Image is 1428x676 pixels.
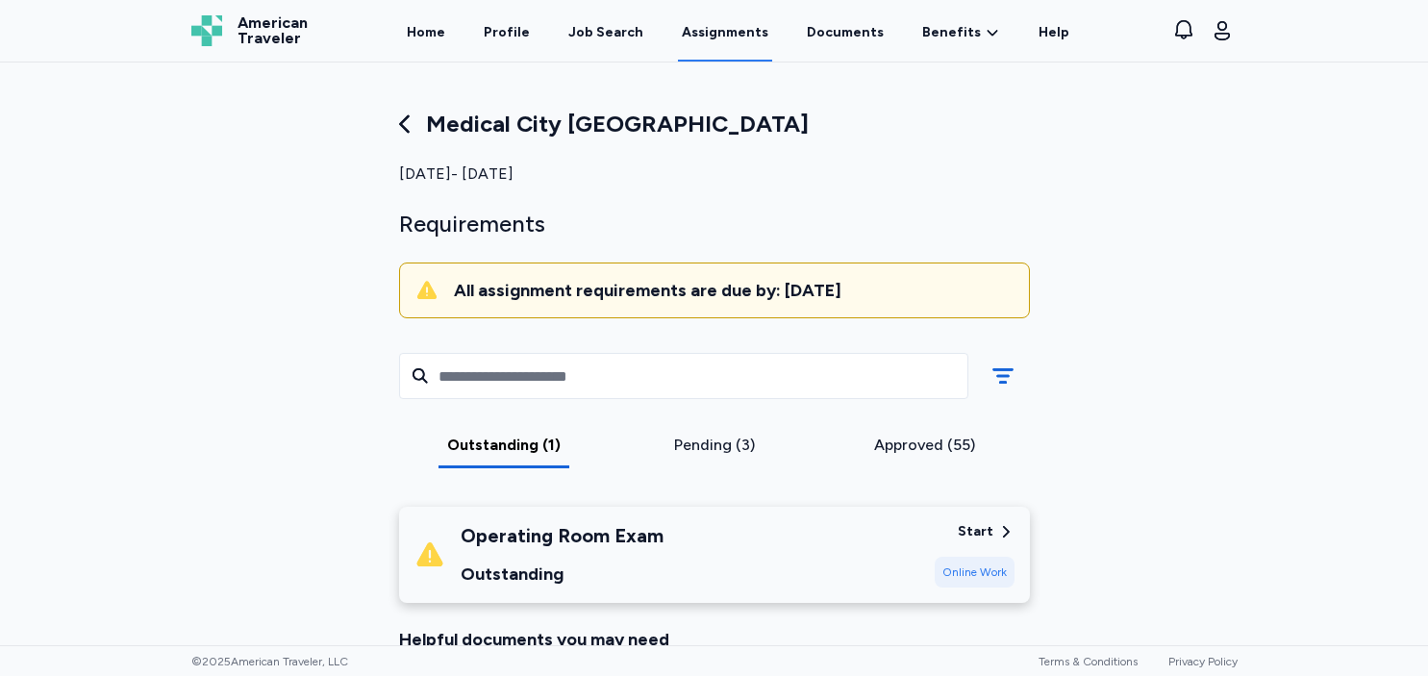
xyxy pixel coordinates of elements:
[1039,655,1138,668] a: Terms & Conditions
[958,522,993,541] div: Start
[461,522,664,549] div: Operating Room Exam
[399,626,1030,653] div: Helpful documents you may need
[399,209,1030,239] div: Requirements
[568,23,643,42] div: Job Search
[461,561,664,588] div: Outstanding
[399,109,1030,139] div: Medical City [GEOGRAPHIC_DATA]
[678,2,772,62] a: Assignments
[407,434,602,457] div: Outstanding (1)
[1168,655,1238,668] a: Privacy Policy
[922,23,1000,42] a: Benefits
[399,163,1030,186] div: [DATE] - [DATE]
[454,279,1014,302] div: All assignment requirements are due by: [DATE]
[238,15,308,46] span: American Traveler
[922,23,981,42] span: Benefits
[616,434,812,457] div: Pending (3)
[191,15,222,46] img: Logo
[827,434,1022,457] div: Approved (55)
[191,654,348,669] span: © 2025 American Traveler, LLC
[935,557,1015,588] div: Online Work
